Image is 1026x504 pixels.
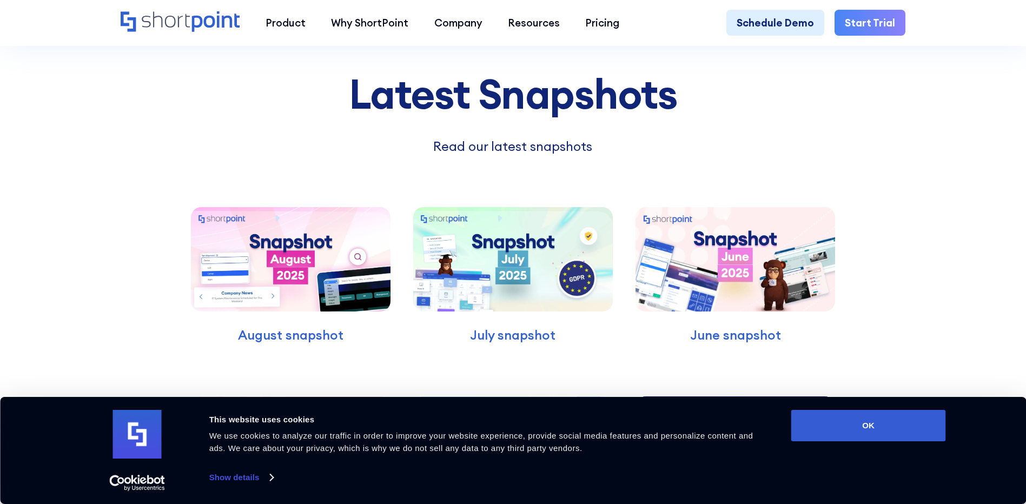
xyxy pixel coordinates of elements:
iframe: Chat Widget [831,379,1026,504]
div: Pricing [585,15,619,30]
a: Usercentrics Cookiebot - opens in a new window [90,475,184,491]
a: Schedule Demo [726,10,824,35]
a: Start Trial [835,10,905,35]
a: June snapshot [629,187,841,345]
a: Home [121,11,240,34]
button: OK [791,410,946,441]
div: Why ShortPoint [331,15,408,30]
div: Resources [508,15,560,30]
span: We use cookies to analyze our traffic in order to improve your website experience, provide social... [209,431,753,453]
a: Resources [495,10,572,35]
a: August snapshot [184,187,396,345]
div: Company [434,15,482,30]
a: Why ShortPoint [319,10,421,35]
img: logo [113,410,162,459]
a: Company [421,10,495,35]
a: Product [253,10,318,35]
div: Latest Snapshots [184,71,841,116]
div: Product [266,15,306,30]
a: July snapshot [407,187,619,345]
p: August snapshot [191,326,390,345]
a: Pricing [573,10,632,35]
a: Show details [209,469,273,486]
p: Read our latest snapshots [310,137,716,156]
div: This website uses cookies [209,413,767,426]
p: July snapshot [413,326,612,345]
p: June snapshot [636,326,835,345]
